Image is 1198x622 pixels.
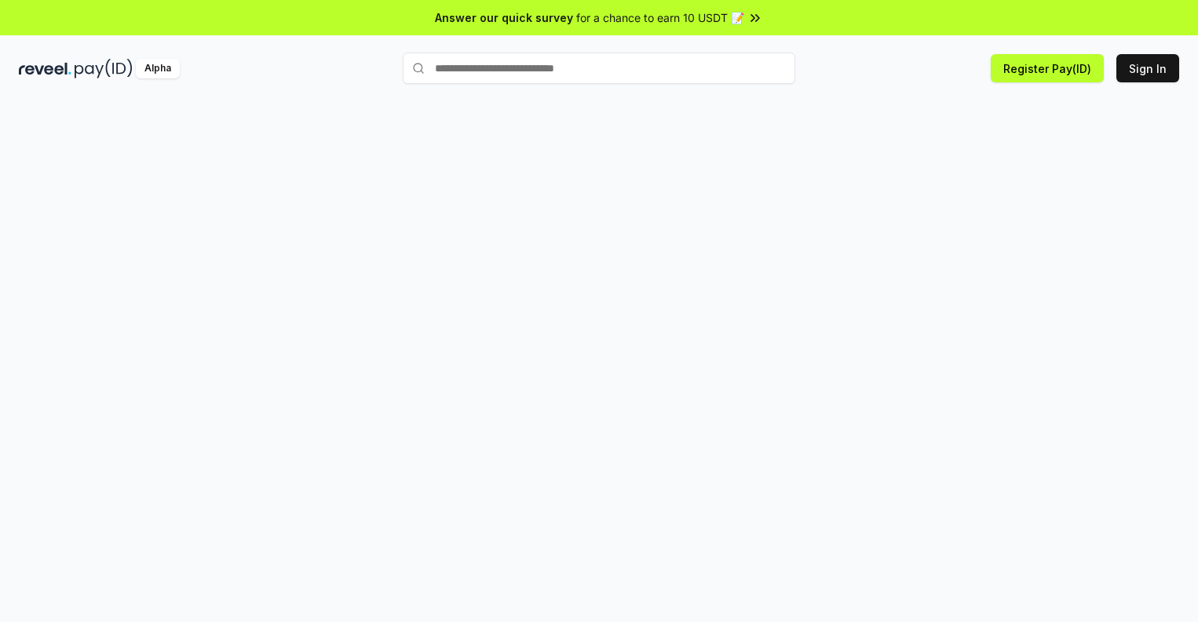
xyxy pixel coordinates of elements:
[991,54,1104,82] button: Register Pay(ID)
[136,59,180,78] div: Alpha
[75,59,133,78] img: pay_id
[576,9,744,26] span: for a chance to earn 10 USDT 📝
[19,59,71,78] img: reveel_dark
[435,9,573,26] span: Answer our quick survey
[1116,54,1179,82] button: Sign In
